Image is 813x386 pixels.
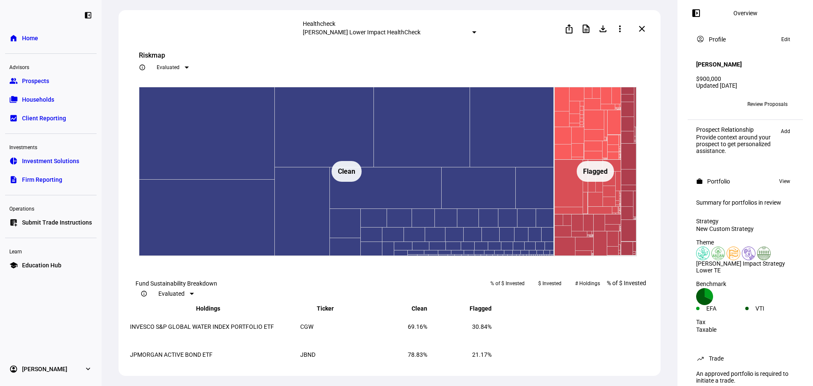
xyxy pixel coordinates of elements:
mat-icon: description [581,24,591,34]
a: folder_copyHouseholds [5,91,97,108]
span: Evaluated [158,290,185,297]
span: CGW [300,323,313,330]
eth-panel-overview-card-header: Portfolio [696,176,794,186]
button: View [775,176,794,186]
span: 30.84% [472,323,492,330]
div: Riskmap [139,50,643,61]
div: EFA [706,305,745,312]
div: Updated [DATE] [696,82,794,89]
span: Edit [781,34,790,44]
div: Learn [5,245,97,257]
span: Prospects [22,77,49,85]
div: Operations [5,202,97,214]
a: descriptionFirm Reporting [5,171,97,188]
mat-icon: ios_share [564,24,574,34]
button: # Holdings [568,277,607,290]
div: Provide context around your prospect to get personalized assistance. [696,134,777,154]
eth-mat-symbol: pie_chart [9,157,18,165]
span: Add [781,126,790,136]
eth-mat-symbol: school [9,261,18,269]
span: 78.83% [408,351,427,358]
span: $ Invested [538,277,561,290]
a: bid_landscapeClient Reporting [5,110,97,127]
div: Overview [733,10,758,17]
span: Submit Trade Instructions [22,218,92,227]
a: pie_chartInvestment Solutions [5,153,97,169]
eth-mat-symbol: bid_landscape [9,114,18,122]
h4: [PERSON_NAME] [696,61,742,68]
eth-mat-symbol: list_alt_add [9,218,18,227]
eth-panel-overview-card-header: Profile [696,34,794,44]
eth-mat-symbol: home [9,34,18,42]
div: Profile [709,36,726,43]
span: [PERSON_NAME] [22,365,67,373]
div: [PERSON_NAME] Impact Strategy Lower TE [696,260,794,274]
span: Households [22,95,54,104]
div: Trade [709,355,724,362]
span: Ticker [317,305,346,312]
button: $ Invested [531,277,568,290]
eth-panel-overview-card-header: Trade [696,353,794,364]
div: Strategy [696,218,794,225]
span: % of $ Invested [607,280,646,286]
div: Advisors [5,61,97,72]
mat-icon: work [696,178,703,185]
mat-icon: left_panel_open [691,8,701,18]
eth-mat-symbol: account_circle [9,365,18,373]
span: View [779,176,790,186]
span: Education Hub [22,261,61,269]
span: Firm Reporting [22,175,62,184]
text: Flagged [583,167,608,175]
div: $900,000 [696,75,794,82]
mat-icon: trending_up [696,354,705,363]
span: # Holdings [575,277,600,290]
div: Benchmark [696,280,794,287]
span: Review Proposals [747,97,788,111]
div: Investments [5,141,97,153]
eth-mat-symbol: left_panel_close [84,11,92,19]
span: Holdings [196,305,233,312]
span: Flagged [457,305,492,312]
div: Prospect Relationship [696,126,777,133]
span: 21.17% [472,351,492,358]
img: poverty.colored.svg [742,247,755,260]
span: JPMORGAN ACTIVE BOND ETF [130,351,213,358]
mat-icon: more_vert [615,24,625,34]
img: sustainableAgriculture.colored.svg [757,247,771,260]
span: Investment Solutions [22,157,79,165]
div: Portfolio [707,178,730,185]
mat-icon: file_download [598,24,608,34]
mat-icon: info_outline [139,64,146,71]
div: Summary for portfolios in review [696,199,794,206]
img: deforestation.colored.svg [711,247,725,260]
eth-mat-symbol: group [9,77,18,85]
div: Healthcheck [303,20,476,27]
text: Clean [338,167,355,175]
mat-icon: info_outline [141,290,147,297]
eth-mat-symbol: description [9,175,18,184]
div: Tax [696,319,794,325]
span: % of $ Invested [490,277,525,290]
span: Evaluated [157,64,180,70]
mat-select-trigger: [PERSON_NAME] Lower Impact HealthCheck [303,29,420,36]
mat-icon: account_circle [696,35,705,43]
mat-icon: close [637,24,647,34]
button: Edit [777,34,794,44]
div: Taxable [696,326,794,333]
eth-data-table-title: Fund Sustainability Breakdown [135,280,217,300]
div: Theme [696,239,794,246]
eth-mat-symbol: folder_copy [9,95,18,104]
eth-mat-symbol: expand_more [84,365,92,373]
div: New Custom Strategy [696,225,794,232]
span: JR [700,101,706,107]
img: lgbtqJustice.colored.svg [727,247,740,260]
img: climateChange.colored.svg [696,247,710,260]
span: Home [22,34,38,42]
a: groupProspects [5,72,97,89]
span: INVESCO S&P GLOBAL WATER INDEX PORTFOLIO ETF [130,323,274,330]
button: % of $ Invested [484,277,531,290]
span: Clean [399,305,427,312]
span: Client Reporting [22,114,66,122]
a: homeHome [5,30,97,47]
span: 69.16% [408,323,427,330]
